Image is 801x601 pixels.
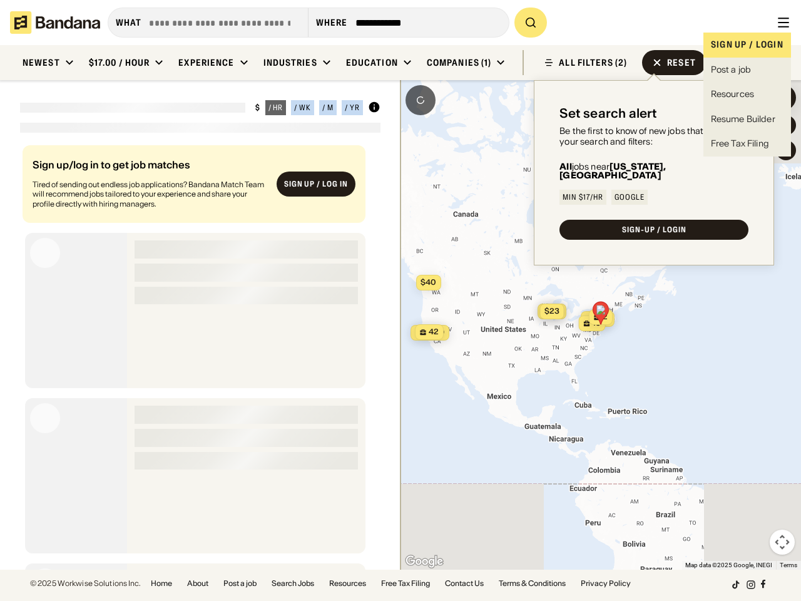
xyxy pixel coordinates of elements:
a: Terms (opens in new tab) [780,562,797,568]
span: Map data ©2025 Google, INEGI [685,562,772,568]
a: Contact Us [445,580,484,587]
div: Be the first to know of new jobs that match your search and filters: [559,126,748,147]
a: Resume Builder [703,107,791,132]
div: $17.00 / hour [89,57,150,68]
a: Open this area in Google Maps (opens a new window) [404,553,445,570]
a: Privacy Policy [581,580,631,587]
b: [US_STATE], [GEOGRAPHIC_DATA] [559,161,666,181]
div: Post a job [711,64,751,76]
div: Sign up / login [703,33,791,58]
div: Companies (1) [427,57,492,68]
a: Terms & Conditions [499,580,566,587]
div: SIGN-UP / LOGIN [622,226,686,234]
div: © 2025 Workwise Solutions Inc. [30,580,141,587]
div: Tired of sending out endless job applications? Bandana Match Team will recommend jobs tailored to... [33,180,267,209]
div: Min $17/hr [563,193,603,201]
span: 42 [429,327,439,337]
span: $40 [421,277,436,287]
div: $ [255,103,260,113]
div: Sign up/log in to get job matches [33,160,267,180]
div: Where [316,17,348,28]
a: Resources [329,580,366,587]
a: About [187,580,208,587]
img: Google [404,553,445,570]
img: Bandana logotype [10,11,100,34]
a: Resources [703,82,791,107]
div: / yr [345,104,360,111]
div: Experience [178,57,234,68]
a: Free Tax Filing [381,580,430,587]
span: $23 [544,306,559,316]
div: / wk [294,104,311,111]
div: jobs near [559,162,748,180]
a: Free Tax Filing [703,131,791,157]
button: Map camera controls [770,530,795,555]
div: grid [20,140,380,570]
div: Set search alert [559,106,657,121]
div: / m [322,104,334,111]
div: Google [615,193,645,201]
a: Home [151,580,172,587]
div: Resources [711,88,754,101]
div: Education [346,57,398,68]
a: Post a job [703,58,791,83]
div: Industries [263,57,317,68]
a: Search Jobs [272,580,314,587]
div: Free Tax Filing [711,138,769,150]
div: Reset [667,58,696,67]
div: / hr [268,104,283,111]
div: ALL FILTERS (2) [559,58,627,67]
div: Sign up / Log in [284,179,348,189]
div: Resume Builder [711,113,775,126]
b: All [559,161,571,172]
div: what [116,17,141,28]
a: Post a job [223,580,257,587]
div: Newest [23,57,60,68]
